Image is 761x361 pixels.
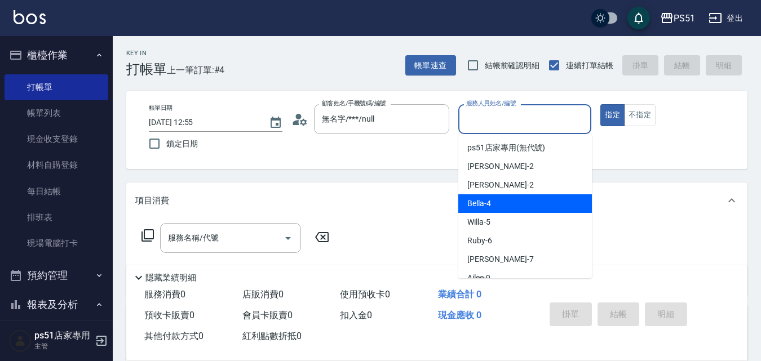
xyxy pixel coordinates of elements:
button: 預約管理 [5,261,108,290]
button: 不指定 [624,104,656,126]
span: 連續打單結帳 [566,60,613,72]
div: 項目消費 [126,182,747,219]
a: 現金收支登錄 [5,126,108,152]
button: PS51 [656,7,700,30]
button: save [627,7,650,29]
img: Logo [14,10,46,24]
span: 上一筆訂單:#4 [167,63,225,77]
button: 登出 [704,8,747,29]
span: Ailee -9 [467,272,490,284]
span: Bella -4 [467,198,491,210]
button: 帳單速查 [405,55,456,76]
span: Ruby -6 [467,235,492,247]
span: 預收卡販賣 0 [144,310,194,320]
span: 紅利點數折抵 0 [242,331,302,341]
a: 材料自購登錄 [5,152,108,178]
span: 結帳前確認明細 [485,60,540,72]
span: [PERSON_NAME] -2 [467,179,534,191]
span: 業績合計 0 [438,289,481,300]
button: Choose date, selected date is 2025-08-22 [262,109,289,136]
button: 櫃檯作業 [5,41,108,70]
h5: ps51店家專用 [34,330,92,341]
a: 每日結帳 [5,179,108,204]
span: Willa -5 [467,216,490,228]
p: 主管 [34,341,92,351]
span: 其他付款方式 0 [144,331,203,341]
span: 使用預收卡 0 [340,289,390,300]
label: 帳單日期 [149,104,172,112]
span: 現金應收 0 [438,310,481,320]
span: [PERSON_NAME] -2 [467,161,534,172]
span: 扣入金 0 [340,310,372,320]
p: 項目消費 [135,195,169,207]
div: PS51 [674,11,695,25]
a: 帳單列表 [5,100,108,126]
span: 服務消費 0 [144,289,185,300]
button: 指定 [600,104,625,126]
span: ps51店家專用 (無代號) [467,142,545,154]
p: 隱藏業績明細 [145,272,196,284]
h2: Key In [126,50,167,57]
label: 顧客姓名/手機號碼/編號 [322,99,386,108]
label: 服務人員姓名/編號 [466,99,516,108]
span: [PERSON_NAME] -7 [467,253,534,265]
input: YYYY/MM/DD hh:mm [149,113,258,132]
button: 報表及分析 [5,290,108,319]
button: Open [279,229,297,247]
span: 鎖定日期 [166,138,198,150]
img: Person [9,329,32,352]
span: 會員卡販賣 0 [242,310,293,320]
span: 店販消費 0 [242,289,284,300]
a: 打帳單 [5,74,108,100]
a: 排班表 [5,204,108,230]
a: 現場電腦打卡 [5,230,108,256]
h3: 打帳單 [126,61,167,77]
